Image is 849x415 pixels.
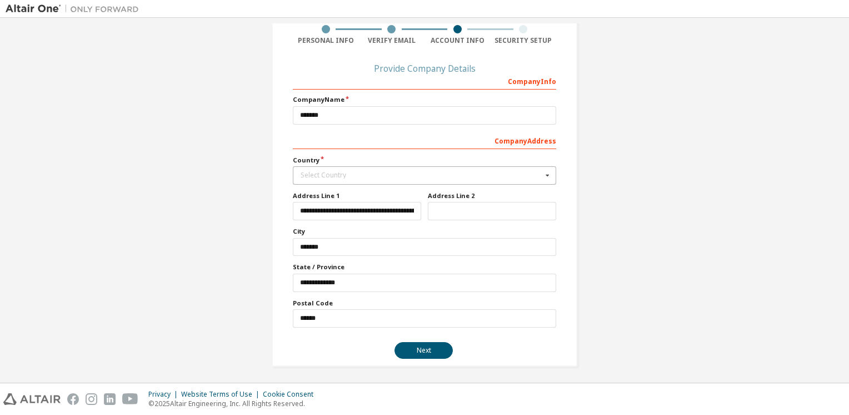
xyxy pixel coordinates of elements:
label: Company Name [293,95,556,104]
div: Select Country [301,172,542,179]
button: Next [394,342,453,359]
img: altair_logo.svg [3,393,61,405]
img: facebook.svg [67,393,79,405]
div: Security Setup [491,36,557,45]
div: Privacy [148,390,181,399]
img: youtube.svg [122,393,138,405]
label: Country [293,156,556,165]
label: Address Line 2 [428,191,556,200]
div: Company Address [293,131,556,149]
div: Website Terms of Use [181,390,263,399]
div: Account Info [425,36,491,45]
img: Altair One [6,3,144,14]
label: Postal Code [293,299,556,308]
div: Personal Info [293,36,359,45]
label: State / Province [293,263,556,271]
img: linkedin.svg [104,393,116,405]
div: Verify Email [359,36,425,45]
div: Cookie Consent [263,390,320,399]
img: instagram.svg [86,393,97,405]
label: City [293,227,556,236]
label: Address Line 1 [293,191,421,200]
div: Provide Company Details [293,65,556,72]
div: Company Info [293,72,556,90]
p: © 2025 Altair Engineering, Inc. All Rights Reserved. [148,399,320,408]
